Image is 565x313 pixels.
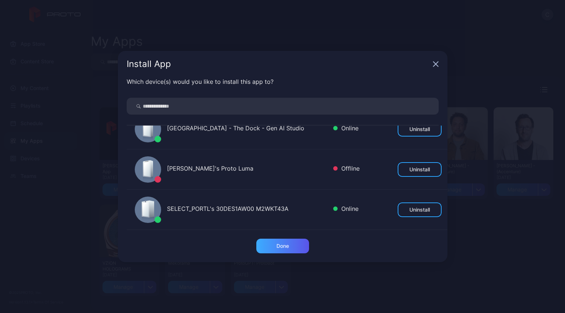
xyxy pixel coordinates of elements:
div: [PERSON_NAME]'s Proto Luma [167,164,327,175]
div: SELECT_PORTL's 30DES1AW00 M2WKT43A [167,204,327,215]
div: Install App [127,60,430,68]
button: Uninstall [398,162,442,177]
div: [GEOGRAPHIC_DATA] - The Dock - Gen AI Studio [167,124,327,134]
div: Which device(s) would you like to install this app to? [127,77,439,86]
div: Uninstall [409,167,430,172]
button: Done [256,239,309,253]
div: Done [276,243,289,249]
div: Uninstall [409,207,430,213]
div: Uninstall [409,126,430,132]
button: Uninstall [398,202,442,217]
div: Offline [333,164,360,175]
div: Online [333,204,358,215]
button: Uninstall [398,122,442,137]
div: Online [333,124,358,134]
